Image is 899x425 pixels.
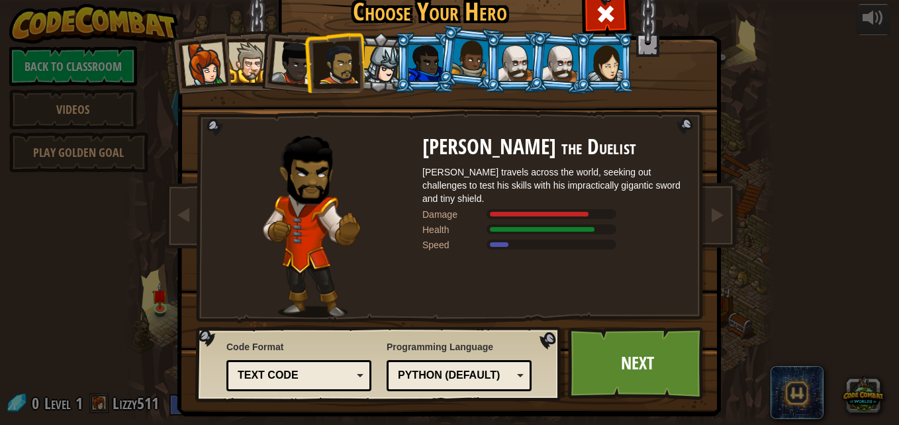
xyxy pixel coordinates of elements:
div: Damage [422,208,489,221]
li: Okar Stompfoot [528,30,591,95]
li: Sir Tharin Thunderfist [214,30,274,91]
li: Hattori Hanzō [348,31,411,95]
div: Speed [422,238,489,252]
li: Lady Ida Justheart [257,28,322,93]
span: Programming Language [387,340,532,354]
li: Okar Stompfoot [485,32,544,93]
div: Text code [238,368,352,383]
li: Gordon the Stalwart [395,32,454,93]
div: Deals 120% of listed Warrior weapon damage. [422,208,687,221]
div: Python (Default) [398,368,512,383]
img: duelist-pose.png [263,136,360,318]
div: Moves at 6 meters per second. [422,238,687,252]
h2: [PERSON_NAME] the Duelist [422,136,687,159]
div: [PERSON_NAME] travels across the world, seeking out challenges to test his skills with his imprac... [422,165,687,205]
li: Illia Shieldsmith [575,32,634,93]
li: Captain Anya Weston [167,30,232,95]
span: Code Format [226,340,371,354]
a: Next [568,327,706,400]
li: Arryn Stonewall [436,24,502,91]
div: Gains 140% of listed Warrior armor health. [422,223,687,236]
div: Health [422,223,489,236]
li: Alejandro the Duelist [304,32,365,93]
img: language-selector-background.png [195,327,565,402]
